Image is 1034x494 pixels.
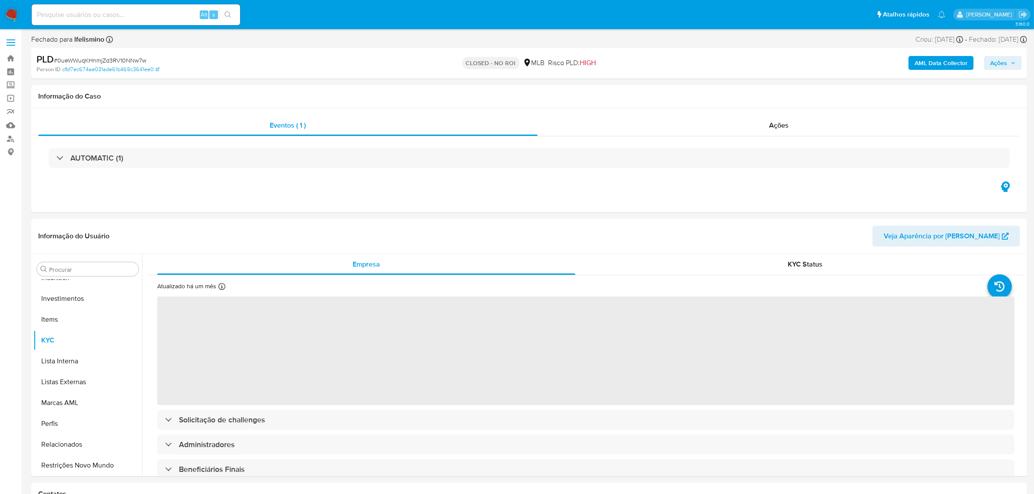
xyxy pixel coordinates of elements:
div: Solicitação de challenges [157,410,1014,430]
span: HIGH [580,58,596,68]
button: Investimentos [33,288,142,309]
span: ‌ [157,296,1014,405]
h3: Administradores [179,440,235,449]
button: Perfis [33,413,142,434]
h3: Solicitação de challenges [179,415,265,425]
p: laisa.felismino@mercadolivre.com [966,10,1015,19]
button: Procurar [40,266,47,273]
span: Empresa [353,259,380,269]
b: PLD [36,52,54,66]
button: AML Data Collector [908,56,974,70]
div: Criou: [DATE] [915,35,963,44]
div: Fechado: [DATE] [969,35,1027,44]
span: KYC Status [788,259,823,269]
h1: Informação do Caso [38,92,1020,101]
p: Atualizado há um mês [157,282,216,290]
h1: Informação do Usuário [38,232,109,240]
h3: Beneficiários Finais [179,464,244,474]
span: Fechado para [31,35,104,44]
b: AML Data Collector [915,56,968,70]
button: KYC [33,330,142,351]
span: Risco PLD: [548,58,596,68]
button: Relacionados [33,434,142,455]
button: Veja Aparência por [PERSON_NAME] [872,226,1020,247]
div: MLB [523,58,545,68]
a: Sair [1018,10,1027,19]
h3: AUTOMATIC (1) [70,153,123,163]
div: Administradores [157,435,1014,454]
button: Ações [984,56,1022,70]
div: Beneficiários Finais [157,459,1014,479]
button: Lista Interna [33,351,142,372]
button: Items [33,309,142,330]
a: Notificações [938,11,945,18]
span: Veja Aparência por [PERSON_NAME] [884,226,1000,247]
b: Person ID [36,66,60,73]
a: cfbf7ec674ae031ade61b469c3641ee0 [62,66,159,73]
button: Restrições Novo Mundo [33,455,142,476]
span: Eventos ( 1 ) [270,120,306,130]
input: Pesquise usuários ou casos... [32,9,240,20]
b: lfelismino [73,34,104,44]
button: Listas Externas [33,372,142,392]
div: AUTOMATIC (1) [49,148,1010,168]
span: s [212,10,215,19]
span: Alt [201,10,208,19]
button: Marcas AML [33,392,142,413]
button: search-icon [219,9,237,21]
span: Ações [990,56,1007,70]
input: Procurar [49,266,135,273]
span: Ações [769,120,789,130]
span: # 0ueWWuqKHnmjZd3RV10NNw7w [54,56,146,65]
span: Atalhos rápidos [883,10,929,19]
p: CLOSED - NO ROI [462,57,519,69]
span: - [965,35,967,44]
